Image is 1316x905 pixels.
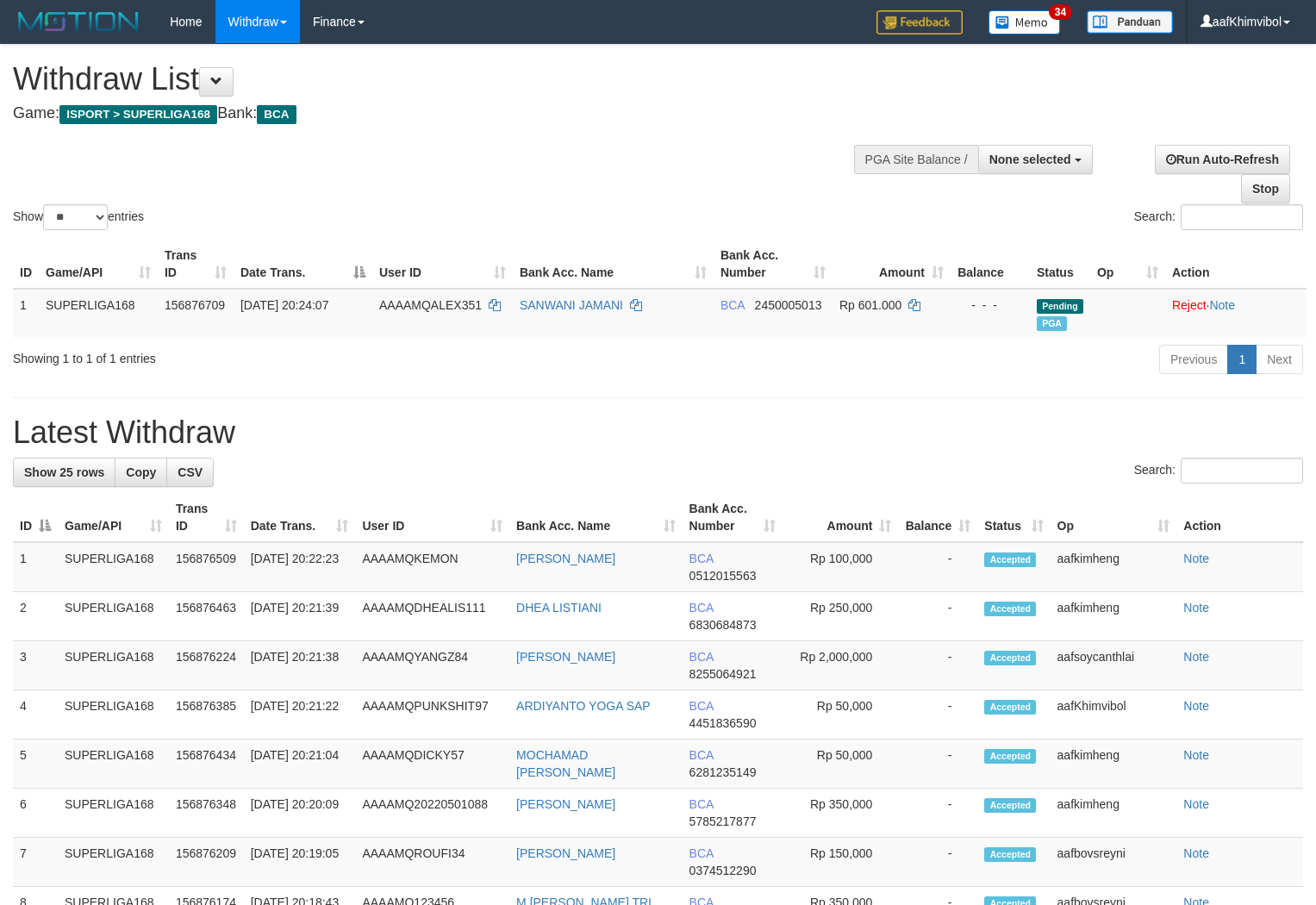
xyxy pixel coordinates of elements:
[1037,299,1083,314] span: Pending
[951,240,1030,289] th: Balance
[1241,174,1290,203] a: Stop
[520,298,623,312] a: SANWANI JAMANI
[39,289,158,338] td: SUPERLIGA168
[1051,542,1177,592] td: aafkimheng
[58,838,169,887] td: SUPERLIGA168
[1037,316,1067,331] span: Marked by aafsoycanthlai
[516,601,602,615] a: DHEA LISTIANI
[169,542,244,592] td: 156876509
[516,797,615,811] a: [PERSON_NAME]
[1176,493,1303,542] th: Action
[513,240,714,289] th: Bank Acc. Name: activate to sort column ascending
[1051,789,1177,838] td: aafkimheng
[1181,458,1303,484] input: Search:
[984,552,1036,567] span: Accepted
[58,542,169,592] td: SUPERLIGA168
[1183,552,1209,565] a: Note
[355,690,509,740] td: AAAAMQPUNKSHIT97
[355,493,509,542] th: User ID: activate to sort column ascending
[1051,740,1177,789] td: aafkimheng
[689,765,757,779] span: Copy 6281235149 to clipboard
[165,298,225,312] span: 156876709
[58,789,169,838] td: SUPERLIGA168
[244,789,356,838] td: [DATE] 20:20:09
[898,542,977,592] td: -
[1051,838,1177,887] td: aafbovsreyni
[984,798,1036,813] span: Accepted
[244,592,356,641] td: [DATE] 20:21:39
[13,204,144,230] label: Show entries
[833,240,951,289] th: Amount: activate to sort column ascending
[1183,748,1209,762] a: Note
[714,240,833,289] th: Bank Acc. Number: activate to sort column ascending
[13,415,1303,450] h1: Latest Withdraw
[1183,699,1209,713] a: Note
[689,814,757,828] span: Copy 5785217877 to clipboard
[689,797,714,811] span: BCA
[355,740,509,789] td: AAAAMQDICKY57
[13,493,58,542] th: ID: activate to sort column descending
[355,542,509,592] td: AAAAMQKEMON
[1183,797,1209,811] a: Note
[898,690,977,740] td: -
[984,847,1036,862] span: Accepted
[169,838,244,887] td: 156876209
[683,493,783,542] th: Bank Acc. Number: activate to sort column ascending
[372,240,513,289] th: User ID: activate to sort column ascending
[516,699,651,713] a: ARDIYANTO YOGA SAP
[244,493,356,542] th: Date Trans.: activate to sort column ascending
[783,838,898,887] td: Rp 150,000
[516,748,615,779] a: MOCHAMAD [PERSON_NAME]
[1030,240,1090,289] th: Status
[158,240,234,289] th: Trans ID: activate to sort column ascending
[1181,204,1303,230] input: Search:
[178,465,203,479] span: CSV
[984,749,1036,764] span: Accepted
[379,298,482,312] span: AAAAMQALEX351
[58,493,169,542] th: Game/API: activate to sort column ascending
[13,62,860,97] h1: Withdraw List
[876,10,963,34] img: Feedback.jpg
[977,493,1050,542] th: Status: activate to sort column ascending
[689,716,757,730] span: Copy 4451836590 to clipboard
[984,651,1036,665] span: Accepted
[169,493,244,542] th: Trans ID: activate to sort column ascending
[1051,493,1177,542] th: Op: activate to sort column ascending
[58,740,169,789] td: SUPERLIGA168
[509,493,683,542] th: Bank Acc. Name: activate to sort column ascending
[898,838,977,887] td: -
[783,641,898,690] td: Rp 2,000,000
[516,846,615,860] a: [PERSON_NAME]
[244,641,356,690] td: [DATE] 20:21:38
[689,864,757,877] span: Copy 0374512290 to clipboard
[1159,345,1228,374] a: Previous
[689,699,714,713] span: BCA
[689,667,757,681] span: Copy 8255064921 to clipboard
[839,298,901,312] span: Rp 601.000
[984,700,1036,715] span: Accepted
[783,740,898,789] td: Rp 50,000
[1049,4,1072,20] span: 34
[689,569,757,583] span: Copy 0512015563 to clipboard
[169,789,244,838] td: 156876348
[1256,345,1303,374] a: Next
[1183,846,1209,860] a: Note
[166,458,214,487] a: CSV
[1209,298,1235,312] a: Note
[115,458,167,487] a: Copy
[1134,204,1303,230] label: Search:
[13,240,39,289] th: ID
[1051,641,1177,690] td: aafsoycanthlai
[58,592,169,641] td: SUPERLIGA168
[783,493,898,542] th: Amount: activate to sort column ascending
[957,296,1023,314] div: - - -
[13,592,58,641] td: 2
[58,641,169,690] td: SUPERLIGA168
[989,10,1061,34] img: Button%20Memo.svg
[13,105,860,122] h4: Game: Bank:
[169,740,244,789] td: 156876434
[689,650,714,664] span: BCA
[1183,601,1209,615] a: Note
[355,838,509,887] td: AAAAMQROUFI34
[58,690,169,740] td: SUPERLIGA168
